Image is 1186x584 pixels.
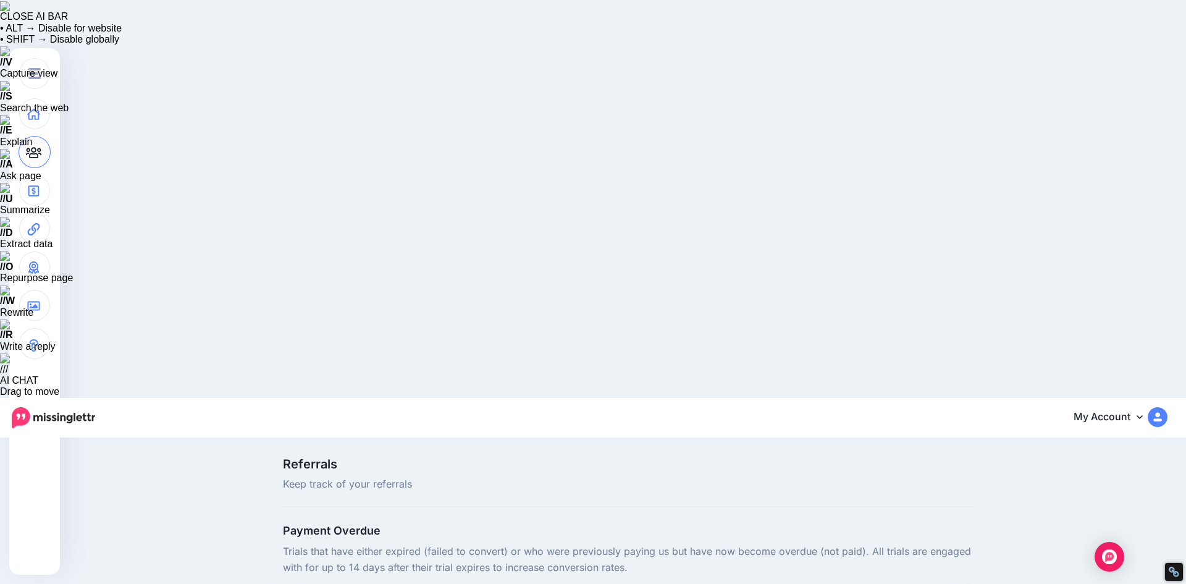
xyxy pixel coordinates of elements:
img: Missinglettr [12,407,95,428]
p: Trials that have either expired (failed to convert) or who were previously paying us but have now... [283,544,975,576]
h4: Payment Overdue [283,524,975,538]
div: Restore Info Box &#10;&#10;NoFollow Info:&#10; META-Robots NoFollow: &#09;true&#10; META-Robots N... [1168,566,1180,578]
span: Referrals [283,458,738,470]
span: Keep track of your referrals [283,476,738,493]
div: Open Intercom Messenger [1095,542,1124,572]
a: My Account [1061,402,1167,433]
